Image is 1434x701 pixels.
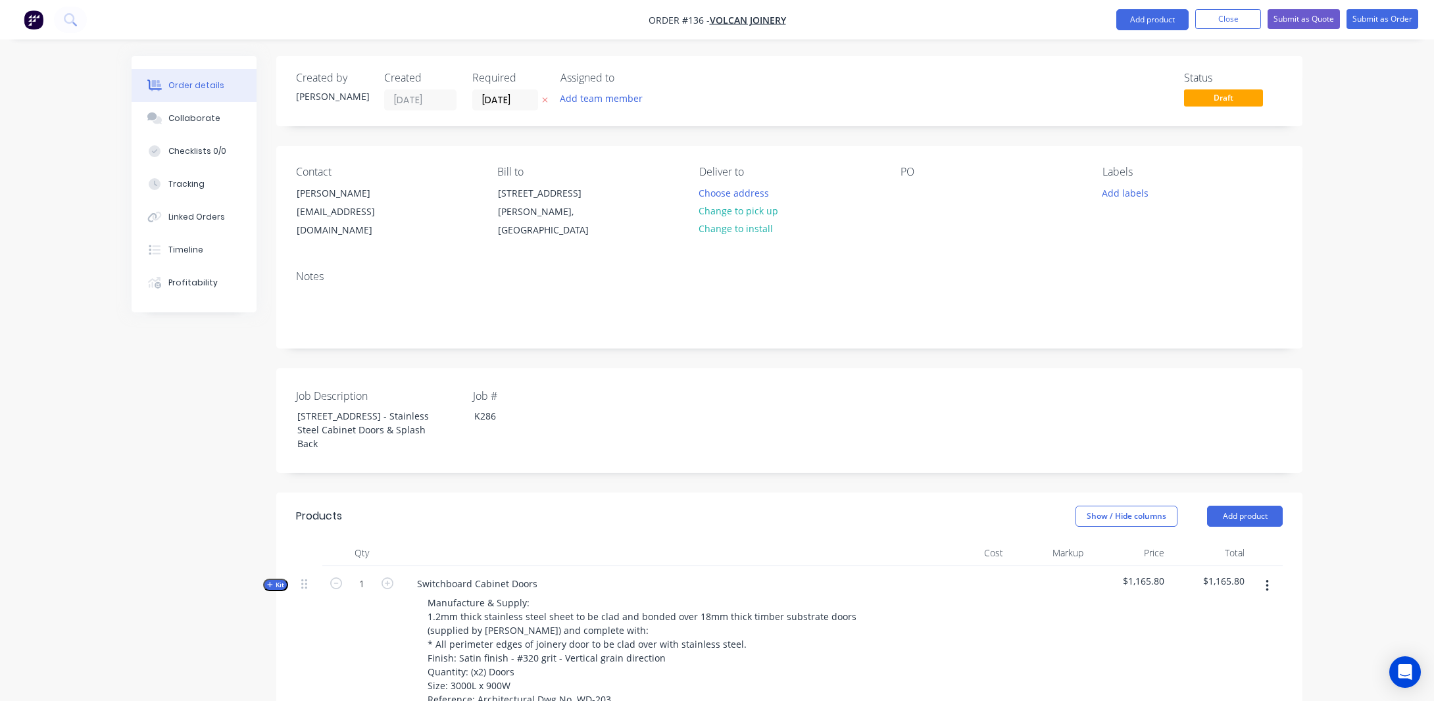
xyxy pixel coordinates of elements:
[168,145,226,157] div: Checklists 0/0
[384,72,457,84] div: Created
[498,221,607,239] div: [GEOGRAPHIC_DATA]
[1089,540,1170,566] div: Price
[553,89,650,107] button: Add team member
[296,89,368,103] div: [PERSON_NAME]
[710,14,786,26] a: Volcan Joinery
[168,178,205,190] div: Tracking
[1207,506,1283,527] button: Add product
[487,183,618,240] div: [STREET_ADDRESS][PERSON_NAME],[GEOGRAPHIC_DATA]
[407,574,548,593] div: Switchboard Cabinet Doors
[168,80,224,91] div: Order details
[132,168,257,201] button: Tracking
[297,184,406,203] div: [PERSON_NAME]
[1094,574,1164,588] span: $1,165.80
[296,166,476,178] div: Contact
[473,388,637,404] label: Job #
[168,244,203,256] div: Timeline
[560,72,692,84] div: Assigned to
[692,183,776,201] button: Choose address
[322,540,401,566] div: Qty
[267,580,284,590] span: Kit
[692,220,780,237] button: Change to install
[1008,540,1089,566] div: Markup
[168,277,218,289] div: Profitability
[132,102,257,135] button: Collaborate
[901,166,1081,178] div: PO
[132,233,257,266] button: Timeline
[1184,72,1283,84] div: Status
[927,540,1008,566] div: Cost
[297,203,406,239] div: [EMAIL_ADDRESS][DOMAIN_NAME]
[1170,540,1250,566] div: Total
[1116,9,1189,30] button: Add product
[1095,183,1155,201] button: Add labels
[464,406,628,425] div: K286
[296,508,342,524] div: Products
[168,211,225,223] div: Linked Orders
[692,202,785,220] button: Change to pick up
[649,14,710,26] span: Order #136 -
[132,201,257,233] button: Linked Orders
[168,112,220,124] div: Collaborate
[285,183,417,240] div: [PERSON_NAME][EMAIL_ADDRESS][DOMAIN_NAME]
[1347,9,1418,29] button: Submit as Order
[1389,656,1421,688] div: Open Intercom Messenger
[472,72,545,84] div: Required
[1102,166,1283,178] div: Labels
[560,89,650,107] button: Add team member
[497,166,678,178] div: Bill to
[1075,506,1177,527] button: Show / Hide columns
[287,406,451,453] div: [STREET_ADDRESS] - Stainless Steel Cabinet Doors & Splash Back
[1195,9,1261,29] button: Close
[1184,89,1263,106] span: Draft
[296,388,460,404] label: Job Description
[296,270,1283,283] div: Notes
[1175,574,1245,588] span: $1,165.80
[132,135,257,168] button: Checklists 0/0
[1268,9,1340,29] button: Submit as Quote
[498,184,607,221] div: [STREET_ADDRESS][PERSON_NAME],
[24,10,43,30] img: Factory
[296,72,368,84] div: Created by
[132,266,257,299] button: Profitability
[699,166,879,178] div: Deliver to
[263,579,288,591] button: Kit
[132,69,257,102] button: Order details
